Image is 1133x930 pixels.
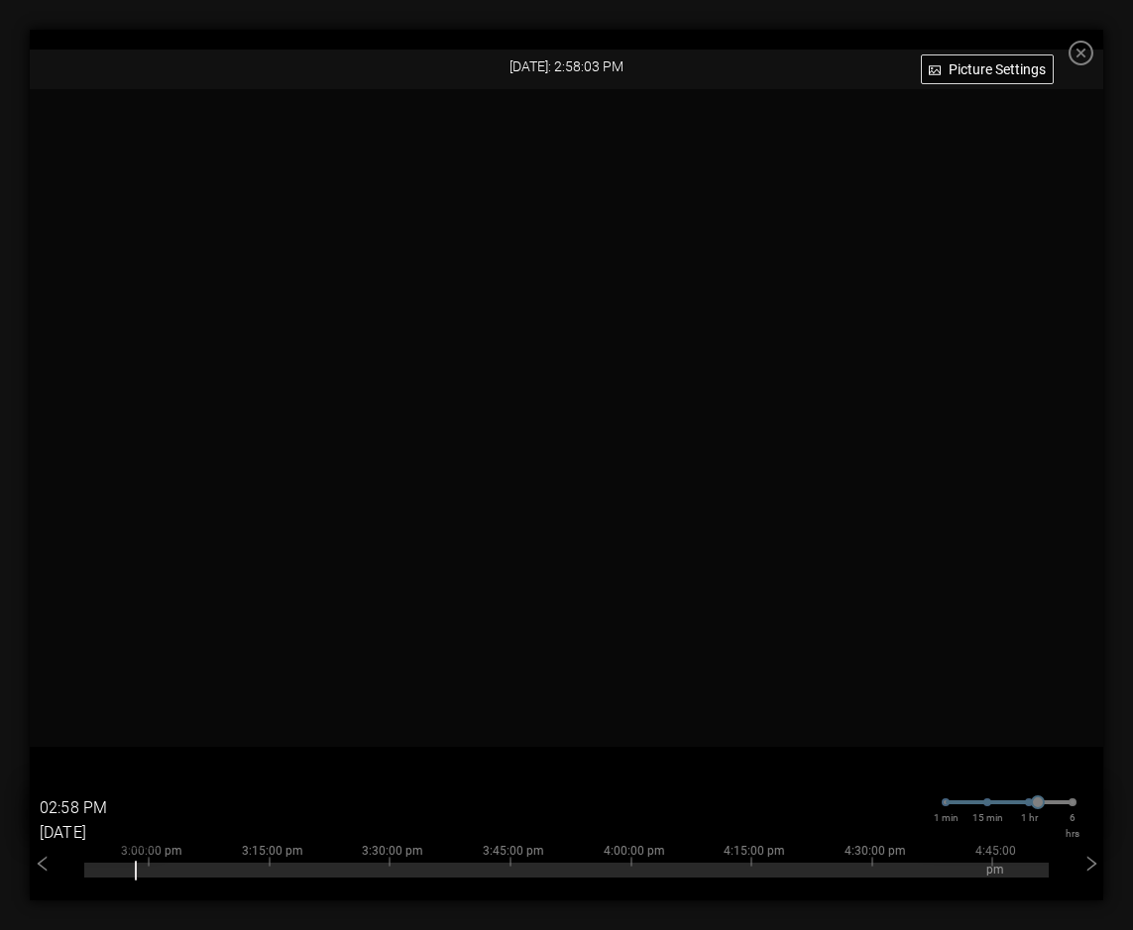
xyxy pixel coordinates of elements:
[34,855,52,873] span: left
[30,50,1103,84] div: [DATE]: 2:58:03 PM
[921,54,1054,84] button: picturePicture Settings
[1069,41,1093,65] span: close-circle
[1021,810,1038,826] span: 1 hr
[934,810,959,826] span: 1 min
[949,58,1046,80] span: Picture Settings
[1082,855,1100,873] span: right
[972,810,1003,826] span: 15 min
[1066,810,1079,841] span: 6 hrs
[929,64,941,78] span: picture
